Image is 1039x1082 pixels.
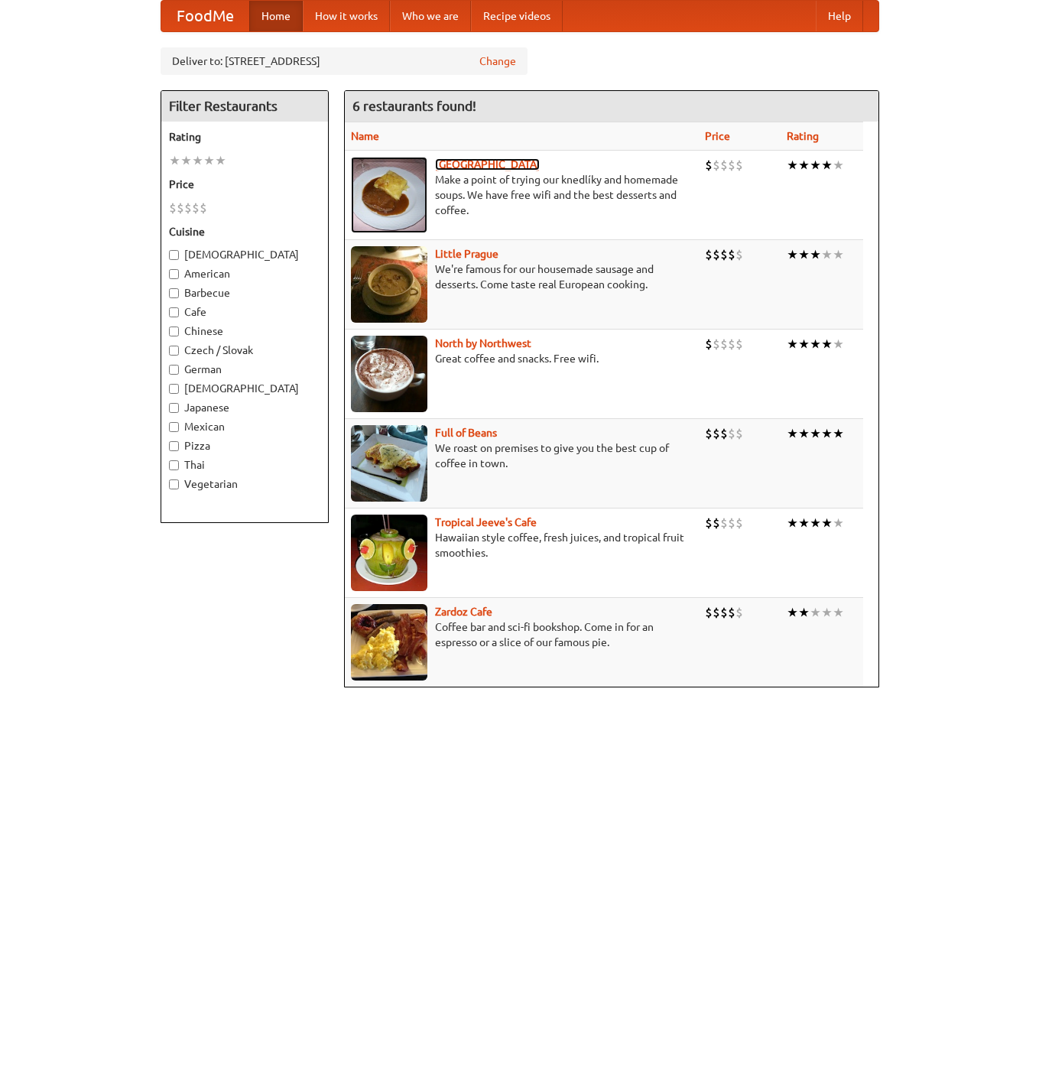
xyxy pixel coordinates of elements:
[184,200,192,216] li: $
[169,476,320,492] label: Vegetarian
[351,440,693,471] p: We roast on premises to give you the best cup of coffee in town.
[169,422,179,432] input: Mexican
[351,157,427,233] img: czechpoint.jpg
[713,604,720,621] li: $
[705,130,730,142] a: Price
[728,515,735,531] li: $
[821,425,833,442] li: ★
[351,530,693,560] p: Hawaiian style coffee, fresh juices, and tropical fruit smoothies.
[192,152,203,169] li: ★
[351,425,427,502] img: beans.jpg
[705,604,713,621] li: $
[215,152,226,169] li: ★
[720,157,728,174] li: $
[728,157,735,174] li: $
[169,307,179,317] input: Cafe
[833,336,844,353] li: ★
[169,460,179,470] input: Thai
[713,515,720,531] li: $
[720,246,728,263] li: $
[821,336,833,353] li: ★
[720,336,728,353] li: $
[180,152,192,169] li: ★
[821,604,833,621] li: ★
[435,516,537,528] a: Tropical Jeeve's Cafe
[169,365,179,375] input: German
[351,172,693,218] p: Make a point of trying our knedlíky and homemade soups. We have free wifi and the best desserts a...
[169,247,320,262] label: [DEMOGRAPHIC_DATA]
[735,246,743,263] li: $
[787,157,798,174] li: ★
[169,343,320,358] label: Czech / Slovak
[798,157,810,174] li: ★
[787,515,798,531] li: ★
[787,604,798,621] li: ★
[821,157,833,174] li: ★
[169,269,179,279] input: American
[810,515,821,531] li: ★
[713,425,720,442] li: $
[798,425,810,442] li: ★
[169,362,320,377] label: German
[787,130,819,142] a: Rating
[833,246,844,263] li: ★
[720,515,728,531] li: $
[787,336,798,353] li: ★
[169,323,320,339] label: Chinese
[435,427,497,439] a: Full of Beans
[169,129,320,145] h5: Rating
[479,54,516,69] a: Change
[713,336,720,353] li: $
[798,246,810,263] li: ★
[728,246,735,263] li: $
[351,515,427,591] img: jeeves.jpg
[203,152,215,169] li: ★
[735,604,743,621] li: $
[435,606,492,618] b: Zardoz Cafe
[169,200,177,216] li: $
[169,177,320,192] h5: Price
[435,248,498,260] a: Little Prague
[471,1,563,31] a: Recipe videos
[169,327,179,336] input: Chinese
[169,438,320,453] label: Pizza
[713,246,720,263] li: $
[833,157,844,174] li: ★
[169,457,320,473] label: Thai
[735,336,743,353] li: $
[351,619,693,650] p: Coffee bar and sci-fi bookshop. Come in for an espresso or a slice of our famous pie.
[735,515,743,531] li: $
[169,250,179,260] input: [DEMOGRAPHIC_DATA]
[169,346,179,356] input: Czech / Slovak
[435,337,531,349] a: North by Northwest
[705,157,713,174] li: $
[435,158,540,171] a: [GEOGRAPHIC_DATA]
[169,381,320,396] label: [DEMOGRAPHIC_DATA]
[833,425,844,442] li: ★
[169,152,180,169] li: ★
[816,1,863,31] a: Help
[735,425,743,442] li: $
[787,425,798,442] li: ★
[303,1,390,31] a: How it works
[728,336,735,353] li: $
[821,246,833,263] li: ★
[169,400,320,415] label: Japanese
[798,604,810,621] li: ★
[810,336,821,353] li: ★
[169,285,320,301] label: Barbecue
[720,425,728,442] li: $
[351,604,427,681] img: zardoz.jpg
[787,246,798,263] li: ★
[169,304,320,320] label: Cafe
[798,336,810,353] li: ★
[735,157,743,174] li: $
[351,351,693,366] p: Great coffee and snacks. Free wifi.
[177,200,184,216] li: $
[200,200,207,216] li: $
[161,47,528,75] div: Deliver to: [STREET_ADDRESS]
[169,224,320,239] h5: Cuisine
[728,425,735,442] li: $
